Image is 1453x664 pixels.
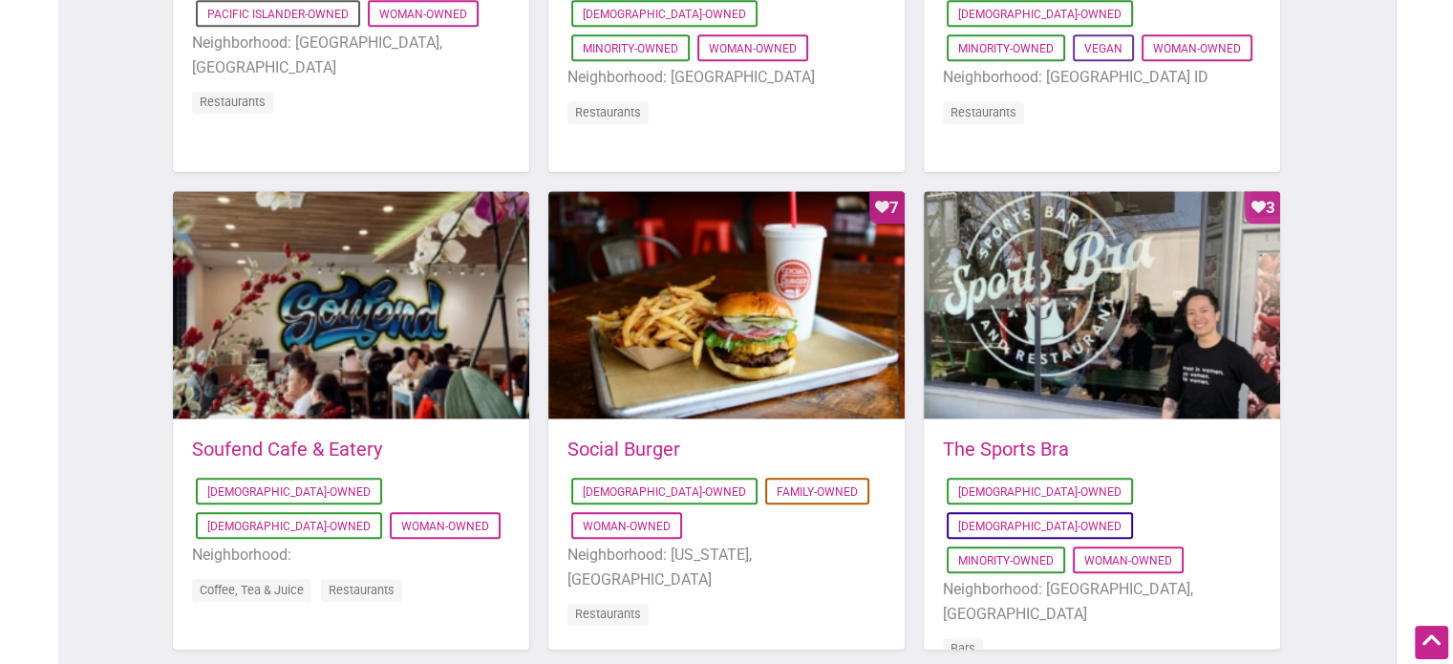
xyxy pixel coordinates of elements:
[958,8,1122,21] a: [DEMOGRAPHIC_DATA]-Owned
[200,583,304,597] a: Coffee, Tea & Juice
[1084,554,1172,568] a: Woman-Owned
[200,95,266,109] a: Restaurants
[329,583,395,597] a: Restaurants
[943,438,1069,461] a: The Sports Bra
[379,8,467,21] a: Woman-Owned
[567,438,680,461] a: Social Burger
[958,485,1122,499] a: [DEMOGRAPHIC_DATA]-Owned
[951,641,975,655] a: Bars
[709,42,797,55] a: Woman-Owned
[207,8,349,21] a: Pacific Islander-Owned
[1084,42,1122,55] a: Vegan
[951,105,1016,119] a: Restaurants
[777,485,858,499] a: Family-Owned
[192,31,510,79] li: Neighborhood: [GEOGRAPHIC_DATA], [GEOGRAPHIC_DATA]
[958,554,1054,568] a: Minority-Owned
[583,8,746,21] a: [DEMOGRAPHIC_DATA]-Owned
[958,520,1122,533] a: [DEMOGRAPHIC_DATA]-Owned
[207,520,371,533] a: [DEMOGRAPHIC_DATA]-Owned
[192,543,510,568] li: Neighborhood:
[1415,626,1448,659] div: Scroll Back to Top
[575,607,641,621] a: Restaurants
[583,520,671,533] a: Woman-Owned
[583,485,746,499] a: [DEMOGRAPHIC_DATA]-Owned
[567,65,886,90] li: Neighborhood: [GEOGRAPHIC_DATA]
[583,42,678,55] a: Minority-Owned
[943,577,1261,626] li: Neighborhood: [GEOGRAPHIC_DATA], [GEOGRAPHIC_DATA]
[192,438,382,461] a: Soufend Cafe & Eatery
[401,520,489,533] a: Woman-Owned
[943,65,1261,90] li: Neighborhood: [GEOGRAPHIC_DATA] ID
[575,105,641,119] a: Restaurants
[567,543,886,591] li: Neighborhood: [US_STATE], [GEOGRAPHIC_DATA]
[207,485,371,499] a: [DEMOGRAPHIC_DATA]-Owned
[958,42,1054,55] a: Minority-Owned
[1153,42,1241,55] a: Woman-Owned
